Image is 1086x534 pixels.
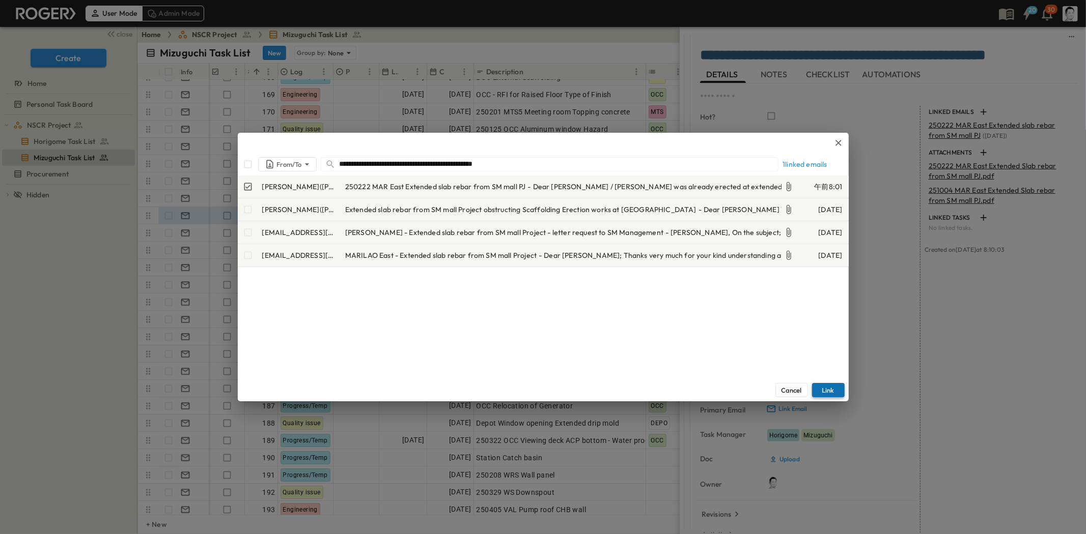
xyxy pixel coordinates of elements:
[800,227,843,238] p: [DATE]
[775,383,808,397] button: Cancel
[812,383,845,397] button: Link
[260,157,315,172] div: From/To
[238,221,849,244] a: [EMAIL_ADDRESS][DOMAIN_NAME][PERSON_NAME] - Extended slab rebar from SM mall Project - letter req...
[665,227,669,238] span: -
[783,159,844,169] div: 1 linked emails
[539,250,542,260] span: -
[238,244,849,266] a: [EMAIL_ADDRESS][DOMAIN_NAME]MARILAO East - Extended slab rebar from SM mall Project -Dear [PERSON...
[800,250,843,260] p: [DATE]
[800,182,843,192] p: 午前8:01
[238,198,849,221] a: [PERSON_NAME]([PERSON_NAME])Extended slab rebar from SM mall Project obstructing Scaffolding Erec...
[238,175,849,198] a: [PERSON_NAME]([PERSON_NAME])250222 MAR East Extended slab rebar from SM mall PJ -Dear [PERSON_NAM...
[345,204,697,215] span: Extended slab rebar from SM mall Project obstructing Scaffolding Erection works at [GEOGRAPHIC_DATA]
[262,182,337,192] p: [PERSON_NAME]([PERSON_NAME])
[262,227,337,238] p: [EMAIL_ADDRESS][DOMAIN_NAME]
[258,157,317,171] button: person-filter
[345,182,526,192] span: 250222 MAR East Extended slab rebar from SM mall PJ
[345,227,663,238] span: [PERSON_NAME] - Extended slab rebar from SM mall Project - letter request to SM Management
[262,250,337,260] p: [EMAIL_ADDRESS][DOMAIN_NAME]
[345,250,537,260] span: MARILAO East - Extended slab rebar from SM mall Project
[528,182,531,192] span: -
[262,204,337,215] p: [PERSON_NAME]([PERSON_NAME])
[699,204,702,215] span: -
[800,204,843,215] p: [DATE]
